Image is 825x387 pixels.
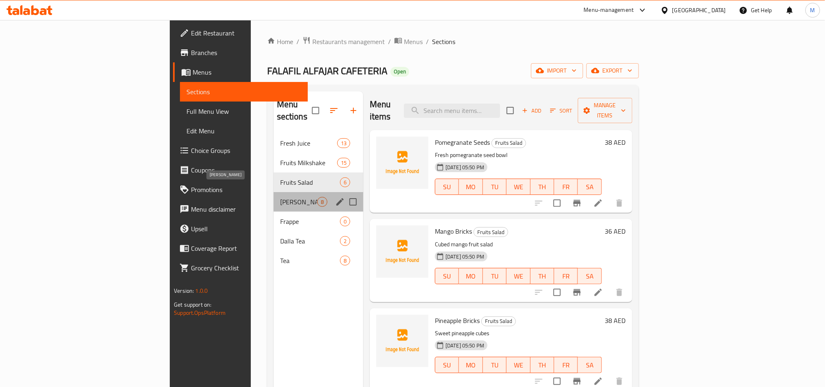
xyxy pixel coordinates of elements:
[605,226,626,237] h6: 36 AED
[557,181,575,193] span: FR
[531,268,554,284] button: TH
[545,104,578,117] span: Sort items
[191,48,301,57] span: Branches
[173,199,307,219] a: Menu disclaimer
[510,359,527,371] span: WE
[274,133,363,153] div: Fresh Juice13
[180,121,307,141] a: Edit Menu
[435,268,459,284] button: SU
[578,179,601,195] button: SA
[391,68,409,75] span: Open
[338,159,350,167] span: 15
[442,164,487,171] span: [DATE] 05:50 PM
[280,158,337,168] span: Fruits Milkshake
[519,104,545,117] button: Add
[267,62,387,80] span: FALAFIL ALFAJAR CAFETERIA
[548,104,575,117] button: Sort
[578,98,632,123] button: Manage items
[578,268,601,284] button: SA
[193,67,301,77] span: Menus
[340,179,350,186] span: 6
[307,102,324,119] span: Select all sections
[567,193,587,213] button: Branch-specific-item
[280,177,340,187] span: Fruits Salad
[462,359,479,371] span: MO
[274,192,363,212] div: [PERSON_NAME]8edit
[435,357,459,373] button: SU
[187,126,301,136] span: Edit Menu
[510,270,527,282] span: WE
[340,256,350,265] div: items
[507,357,530,373] button: WE
[426,37,429,46] li: /
[554,179,578,195] button: FR
[462,270,479,282] span: MO
[340,177,350,187] div: items
[340,257,350,265] span: 8
[507,268,530,284] button: WE
[593,376,603,386] a: Edit menu item
[280,138,337,148] div: Fresh Juice
[280,217,340,226] span: Frappe
[394,36,423,47] a: Menus
[491,138,526,148] div: Fruits Salad
[191,185,301,195] span: Promotions
[303,36,385,47] a: Restaurants management
[280,197,317,207] span: [PERSON_NAME]
[672,6,726,15] div: [GEOGRAPHIC_DATA]
[180,102,307,121] a: Full Menu View
[581,359,598,371] span: SA
[338,139,350,147] span: 13
[531,357,554,373] button: TH
[173,62,307,82] a: Menus
[191,146,301,155] span: Choice Groups
[334,196,346,208] button: edit
[388,37,391,46] li: /
[274,231,363,251] div: Dalla Tea2
[550,106,573,115] span: Sort
[483,268,507,284] button: TU
[191,204,301,214] span: Menu disclaimer
[538,66,577,76] span: import
[180,82,307,102] a: Sections
[439,270,456,282] span: SU
[483,179,507,195] button: TU
[173,141,307,160] a: Choice Groups
[195,285,208,296] span: 1.0.0
[534,359,551,371] span: TH
[492,138,526,148] span: Fruits Salad
[280,256,340,265] span: Tea
[376,315,428,367] img: Pineapple Bricks
[340,217,350,226] div: items
[435,150,602,160] p: Fresh pomegranate seed bowl
[531,179,554,195] button: TH
[312,37,385,46] span: Restaurants management
[274,153,363,172] div: Fruits Milkshake15
[370,98,394,123] h2: Menu items
[483,357,507,373] button: TU
[391,67,409,77] div: Open
[581,181,598,193] span: SA
[435,179,459,195] button: SU
[474,228,508,237] span: Fruits Salad
[439,181,456,193] span: SU
[404,104,500,118] input: search
[554,268,578,284] button: FR
[593,66,632,76] span: export
[340,237,350,245] span: 2
[486,181,503,193] span: TU
[337,158,350,168] div: items
[610,193,629,213] button: delete
[191,263,301,273] span: Grocery Checklist
[174,307,226,318] a: Support.OpsPlatform
[567,283,587,302] button: Branch-specific-item
[578,357,601,373] button: SA
[557,270,575,282] span: FR
[173,239,307,258] a: Coverage Report
[482,316,516,326] span: Fruits Salad
[549,284,566,301] span: Select to update
[191,243,301,253] span: Coverage Report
